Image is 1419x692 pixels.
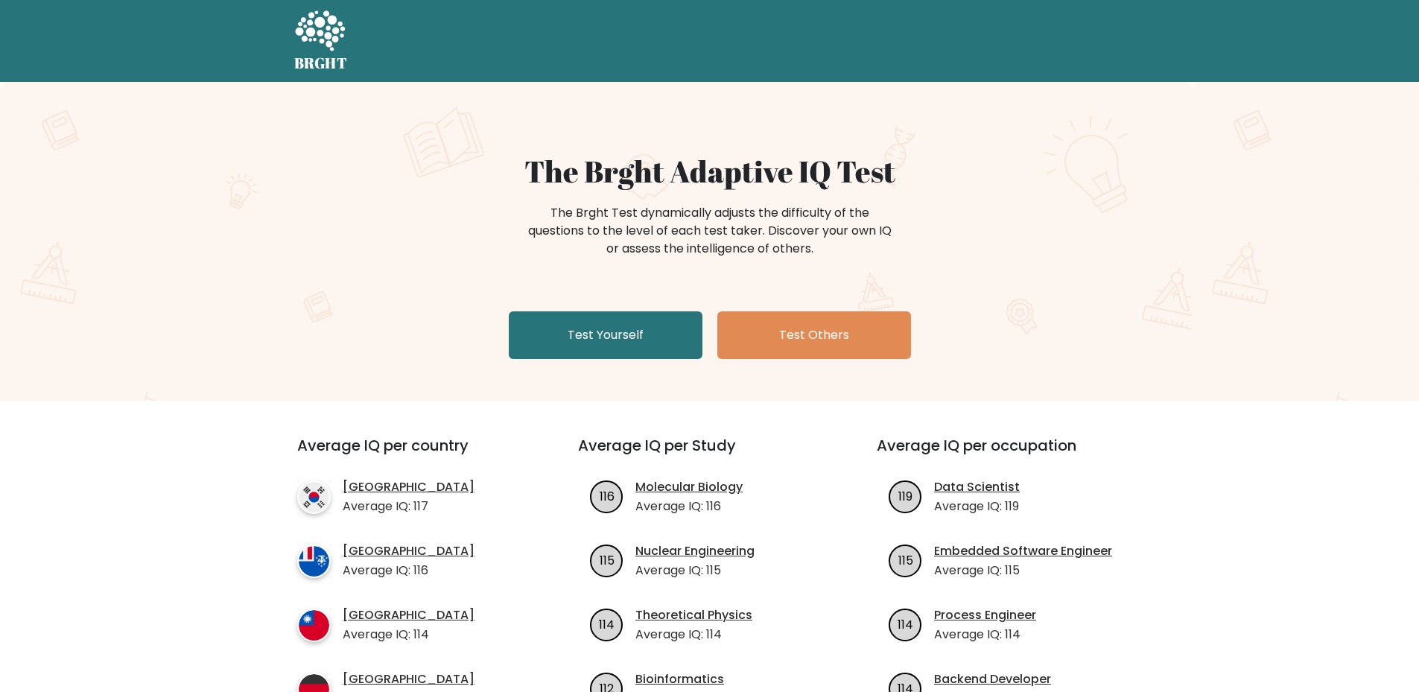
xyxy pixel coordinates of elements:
[297,437,524,472] h3: Average IQ per country
[898,487,912,504] text: 119
[343,478,474,496] a: [GEOGRAPHIC_DATA]
[877,437,1140,472] h3: Average IQ per occupation
[934,498,1020,515] p: Average IQ: 119
[600,487,615,504] text: 116
[343,626,474,644] p: Average IQ: 114
[635,498,743,515] p: Average IQ: 116
[343,606,474,624] a: [GEOGRAPHIC_DATA]
[934,670,1051,688] a: Backend Developer
[599,615,615,632] text: 114
[898,615,913,632] text: 114
[343,562,474,580] p: Average IQ: 116
[635,670,724,688] a: Bioinformatics
[635,478,743,496] a: Molecular Biology
[297,609,331,642] img: country
[343,498,474,515] p: Average IQ: 117
[578,437,841,472] h3: Average IQ per Study
[635,606,752,624] a: Theoretical Physics
[635,562,755,580] p: Average IQ: 115
[294,54,348,72] h5: BRGHT
[934,606,1036,624] a: Process Engineer
[294,6,348,76] a: BRGHT
[343,542,474,560] a: [GEOGRAPHIC_DATA]
[297,545,331,578] img: country
[635,542,755,560] a: Nuclear Engineering
[343,670,474,688] a: [GEOGRAPHIC_DATA]
[934,542,1112,560] a: Embedded Software Engineer
[934,626,1036,644] p: Average IQ: 114
[898,551,913,568] text: 115
[509,311,702,359] a: Test Yourself
[600,551,615,568] text: 115
[346,153,1073,189] h1: The Brght Adaptive IQ Test
[934,478,1020,496] a: Data Scientist
[524,204,896,258] div: The Brght Test dynamically adjusts the difficulty of the questions to the level of each test take...
[297,480,331,514] img: country
[934,562,1112,580] p: Average IQ: 115
[635,626,752,644] p: Average IQ: 114
[717,311,911,359] a: Test Others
